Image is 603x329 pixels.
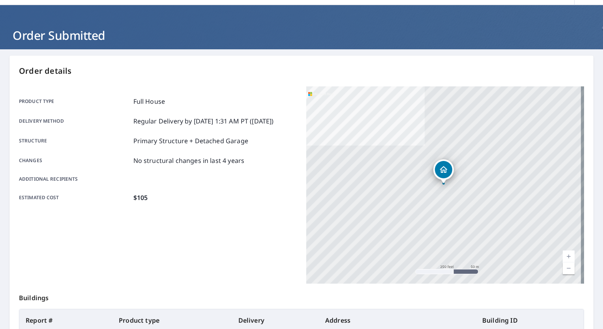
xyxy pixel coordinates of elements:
p: Product type [19,97,130,106]
p: Delivery method [19,116,130,126]
p: Changes [19,156,130,165]
p: Regular Delivery by [DATE] 1:31 AM PT ([DATE]) [133,116,274,126]
p: $105 [133,193,148,202]
p: Structure [19,136,130,146]
a: Current Level 17, Zoom Out [563,262,575,274]
p: Full House [133,97,165,106]
div: Dropped pin, building 1, Residential property, 3505 164th Pl SE Bellevue, WA 98008 [433,159,454,184]
a: Current Level 17, Zoom In [563,250,575,262]
p: Order details [19,65,584,77]
p: Estimated cost [19,193,130,202]
p: Buildings [19,284,584,309]
p: Primary Structure + Detached Garage [133,136,248,146]
p: No structural changes in last 4 years [133,156,245,165]
h1: Order Submitted [9,27,594,43]
p: Additional recipients [19,176,130,183]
